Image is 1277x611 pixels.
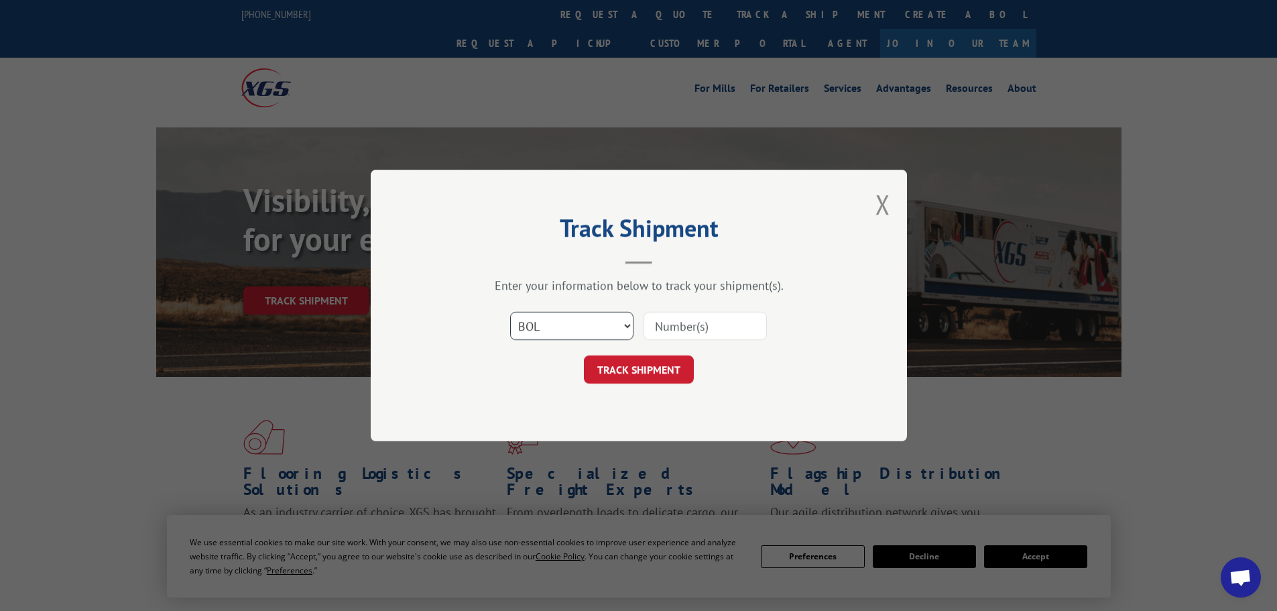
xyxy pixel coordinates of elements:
div: Open chat [1221,557,1261,598]
div: Enter your information below to track your shipment(s). [438,278,840,293]
button: Close modal [875,186,890,222]
input: Number(s) [644,312,767,340]
h2: Track Shipment [438,219,840,244]
button: TRACK SHIPMENT [584,355,694,384]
